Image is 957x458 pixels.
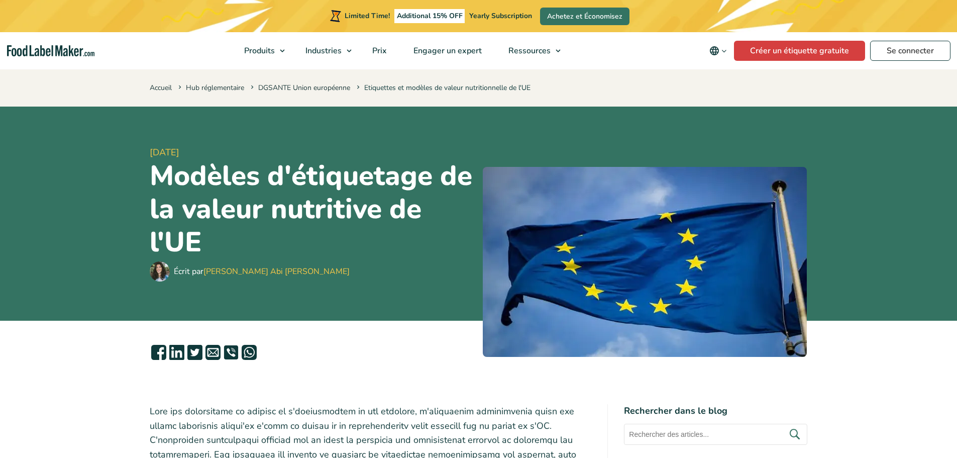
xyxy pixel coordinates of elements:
h4: Rechercher dans le blog [624,404,807,418]
a: Accueil [150,83,172,93]
a: Hub réglementaire [186,83,244,93]
a: Achetez et Économisez [540,8,629,25]
a: [PERSON_NAME] Abi [PERSON_NAME] [203,266,350,277]
img: Maria Abi Hanna - Étiquetage alimentaire [150,261,170,282]
a: Créer un étiquette gratuite [734,41,865,61]
button: Change language [702,41,734,61]
a: Se connecter [870,41,950,61]
a: Food Label Maker homepage [7,45,94,57]
a: Industries [292,32,357,69]
span: [DATE] [150,146,475,159]
span: Etiquettes et modèles de valeur nutritionnelle de l'UE [355,83,530,93]
span: Ressources [505,45,552,56]
a: Ressources [495,32,566,69]
span: Prix [369,45,388,56]
input: Rechercher des articles... [624,424,807,445]
span: Yearly Subscription [469,11,532,21]
a: Produits [231,32,290,69]
a: Engager un expert [400,32,493,69]
span: Limited Time! [345,11,390,21]
a: DGSANTE Union européenne [258,83,350,93]
span: Industries [302,45,343,56]
span: Produits [241,45,276,56]
h1: Modèles d'étiquetage de la valeur nutritive de l'UE [150,159,475,259]
a: Prix [359,32,398,69]
span: Engager un expert [410,45,483,56]
div: Écrit par [174,265,350,278]
span: Additional 15% OFF [394,9,465,23]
